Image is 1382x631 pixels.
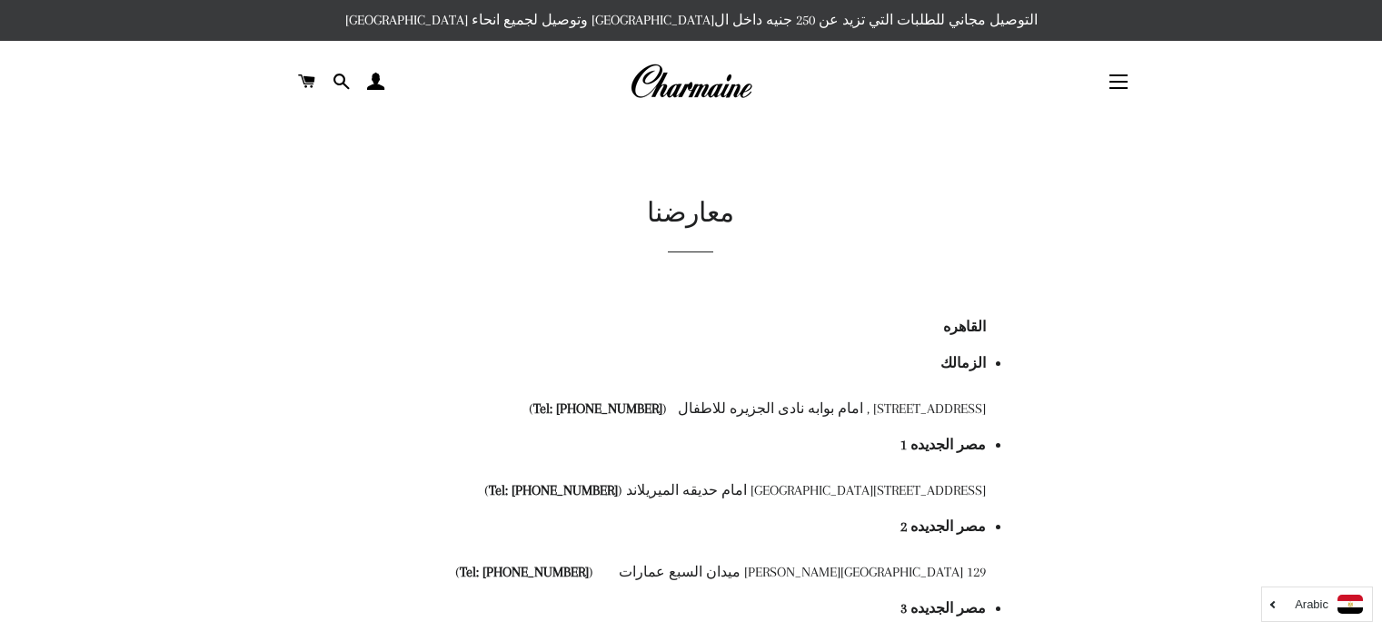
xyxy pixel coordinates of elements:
strong: الزمالك [940,355,986,371]
div: [STREET_ADDRESS] , امام بوابه نادى الجزيره للاطفال ( ) [395,398,986,420]
strong: مصر الجديده 1 [900,437,986,453]
h1: معارضنا [318,195,1063,233]
strong: Tel: [PHONE_NUMBER] [533,400,662,417]
a: Arabic [1271,595,1363,614]
strong: القاهره [943,319,986,335]
strong: مصر الجديده 3 [900,600,986,616]
div: [STREET_ADDRESS][GEOGRAPHIC_DATA] امام حديقه الميريلاند ( ) [395,479,986,502]
div: 129 [GEOGRAPHIC_DATA][PERSON_NAME] ميدان السبع عمارات ( ) [395,561,986,584]
strong: Tel: [PHONE_NUMBER] [460,564,589,580]
img: Charmaine Egypt [630,62,752,102]
strong: Tel: [PHONE_NUMBER] [489,482,618,498]
strong: مصر الجديده 2 [900,518,986,535]
i: Arabic [1295,598,1328,610]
